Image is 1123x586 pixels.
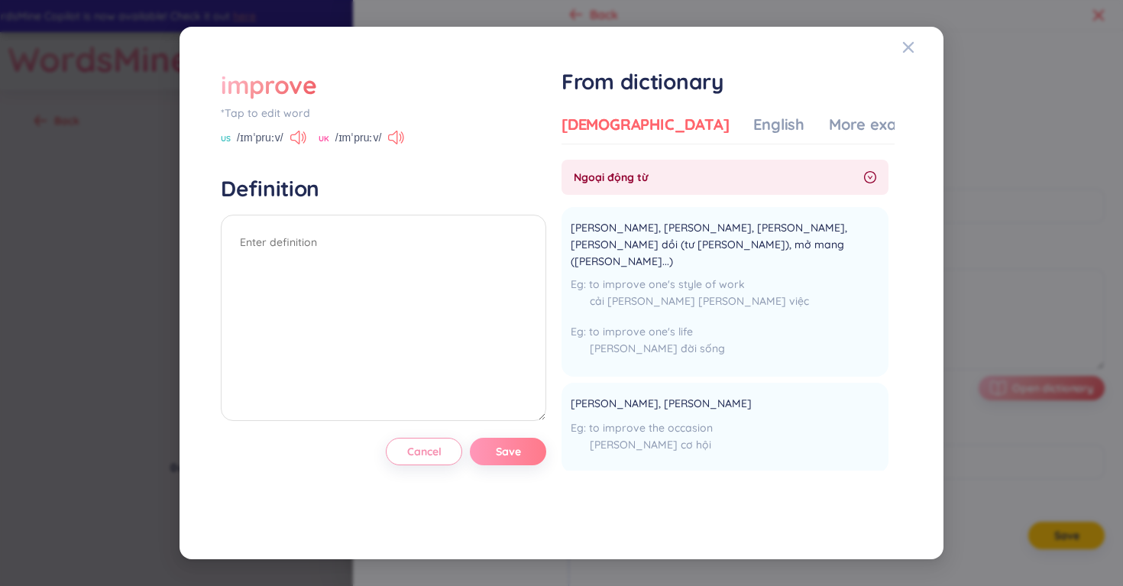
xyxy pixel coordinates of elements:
[561,68,895,96] h1: From dictionary
[902,27,943,68] button: Close
[753,114,804,135] div: English
[561,114,729,135] div: [DEMOGRAPHIC_DATA]
[496,444,521,459] span: Save
[589,421,713,435] span: to improve the occasion
[221,105,546,121] div: *Tap to edit word
[571,219,859,270] span: [PERSON_NAME], [PERSON_NAME], [PERSON_NAME], [PERSON_NAME] dồi (tư [PERSON_NAME]), mở mang ([PERS...
[335,129,382,146] span: /ɪmˈpruːv/
[829,114,940,135] div: More examples
[571,395,752,413] span: [PERSON_NAME], [PERSON_NAME]
[589,277,745,291] span: to improve one's style of work
[571,340,879,357] div: [PERSON_NAME] đời sống
[589,325,693,338] span: to improve one's life
[221,133,231,145] span: US
[319,133,329,145] span: UK
[571,436,772,453] div: [PERSON_NAME] cơ hội
[237,129,283,146] span: /ɪmˈpruːv/
[221,175,546,202] h4: Definition
[574,169,858,186] span: Ngoại động từ
[864,171,876,183] span: right-circle
[407,444,442,459] span: Cancel
[221,68,317,102] div: improve
[571,293,879,309] div: cải [PERSON_NAME] [PERSON_NAME] việc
